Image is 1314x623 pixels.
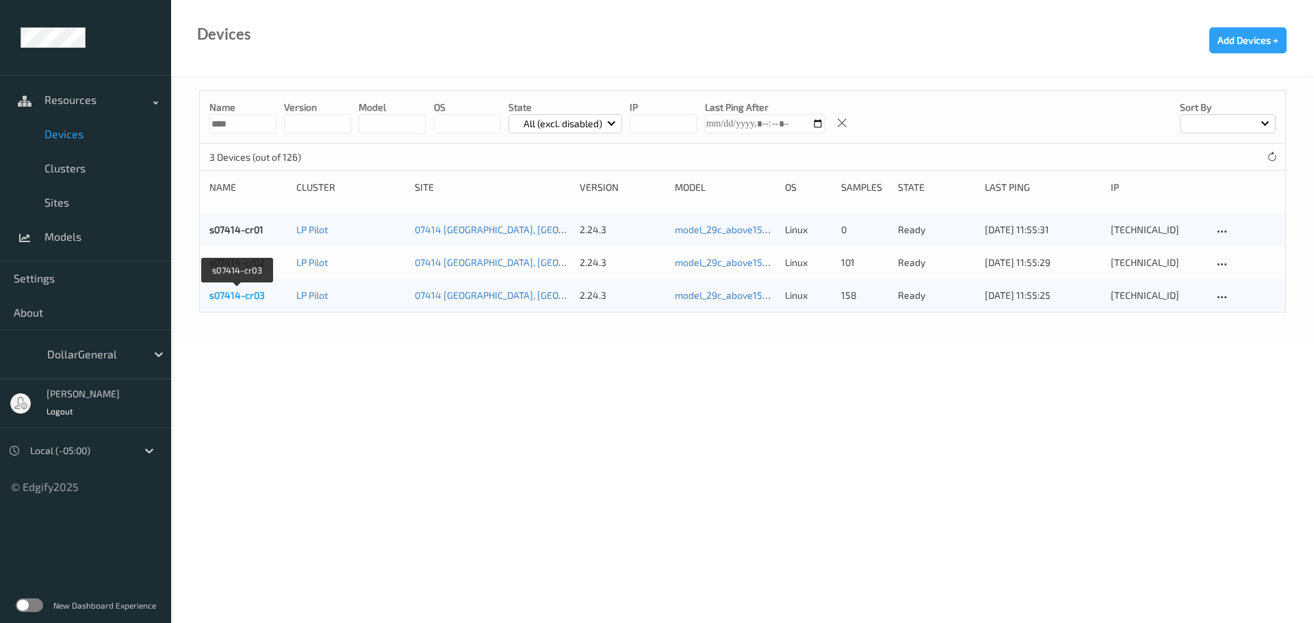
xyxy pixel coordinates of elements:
[284,101,351,114] p: version
[785,289,832,302] p: linux
[898,181,975,194] div: State
[898,256,975,269] p: ready
[1111,223,1204,237] div: [TECHNICAL_ID]
[785,181,832,194] div: OS
[580,223,665,237] div: 2.24.3
[630,101,697,114] p: IP
[841,181,888,194] div: Samples
[209,101,276,114] p: Name
[985,256,1101,269] div: [DATE] 11:55:29
[209,256,265,268] a: s07414-cr02
[359,101,426,114] p: model
[1111,181,1204,194] div: ip
[415,289,627,301] a: 07414 [GEOGRAPHIC_DATA], [GEOGRAPHIC_DATA]
[415,181,570,194] div: Site
[1209,27,1287,53] button: Add Devices +
[434,101,501,114] p: OS
[841,289,888,302] div: 158
[580,181,665,194] div: version
[209,150,312,164] p: 3 Devices (out of 126)
[985,181,1101,194] div: Last Ping
[296,289,328,301] a: LP Pilot
[705,101,825,114] p: Last Ping After
[985,223,1101,237] div: [DATE] 11:55:31
[209,289,265,301] a: s07414-cr03
[580,289,665,302] div: 2.24.3
[675,289,824,301] a: model_29c_above150_same_other
[898,289,975,302] p: ready
[675,224,824,235] a: model_29c_above150_same_other
[1111,289,1204,302] div: [TECHNICAL_ID]
[985,289,1101,302] div: [DATE] 11:55:25
[580,256,665,269] div: 2.24.3
[415,256,627,268] a: 07414 [GEOGRAPHIC_DATA], [GEOGRAPHIC_DATA]
[785,256,832,269] p: linux
[296,181,405,194] div: Cluster
[209,224,263,235] a: s07414-cr01
[209,181,287,194] div: Name
[841,223,888,237] div: 0
[415,224,627,235] a: 07414 [GEOGRAPHIC_DATA], [GEOGRAPHIC_DATA]
[841,256,888,269] div: 101
[508,101,623,114] p: State
[519,117,607,131] p: All (excl. disabled)
[1111,256,1204,269] div: [TECHNICAL_ID]
[675,181,775,194] div: Model
[785,223,832,237] p: linux
[675,256,824,268] a: model_29c_above150_same_other
[296,224,328,235] a: LP Pilot
[1180,101,1276,114] p: Sort by
[296,256,328,268] a: LP Pilot
[197,27,251,41] div: Devices
[898,223,975,237] p: ready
